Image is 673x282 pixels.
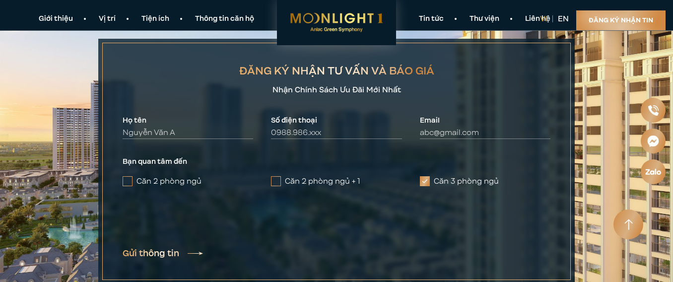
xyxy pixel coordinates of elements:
[558,13,569,24] a: en
[123,248,203,259] button: Gửi thông tin
[123,175,253,187] label: Căn 2 phòng ngủ
[123,84,550,96] p: Nhận Chính Sách Ưu Đãi Mới Nhất
[645,168,662,176] img: Zalo icon
[26,14,86,24] a: Giới thiệu
[624,219,633,230] img: Arrow icon
[123,126,253,139] input: Nguyễn Văn A
[123,116,253,126] label: Họ tên
[512,14,563,24] a: Liên hệ
[123,203,273,242] iframe: reCAPTCHA
[406,14,457,24] a: Tin tức
[271,116,402,126] label: Số điện thoại
[239,63,434,79] h2: ĐĂNG KÝ NHẬN TƯ VẤN VÀ BÁO GIÁ
[271,175,402,187] label: Căn 2 phòng ngủ + 1
[271,126,402,139] input: 0988.986.xxx
[86,14,129,24] a: Vị trí
[457,14,512,24] a: Thư viện
[646,135,660,148] img: Messenger icon
[123,157,550,167] label: Bạn quan tâm đến
[420,175,550,187] label: Căn 3 phòng ngủ
[420,116,550,126] label: Email
[182,14,267,24] a: Thông tin căn hộ
[129,14,182,24] a: Tiện ích
[540,13,547,24] a: vi
[420,126,550,139] input: abc@gmail.com
[576,10,666,30] a: Đăng ký nhận tin
[647,104,659,116] img: Phone icon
